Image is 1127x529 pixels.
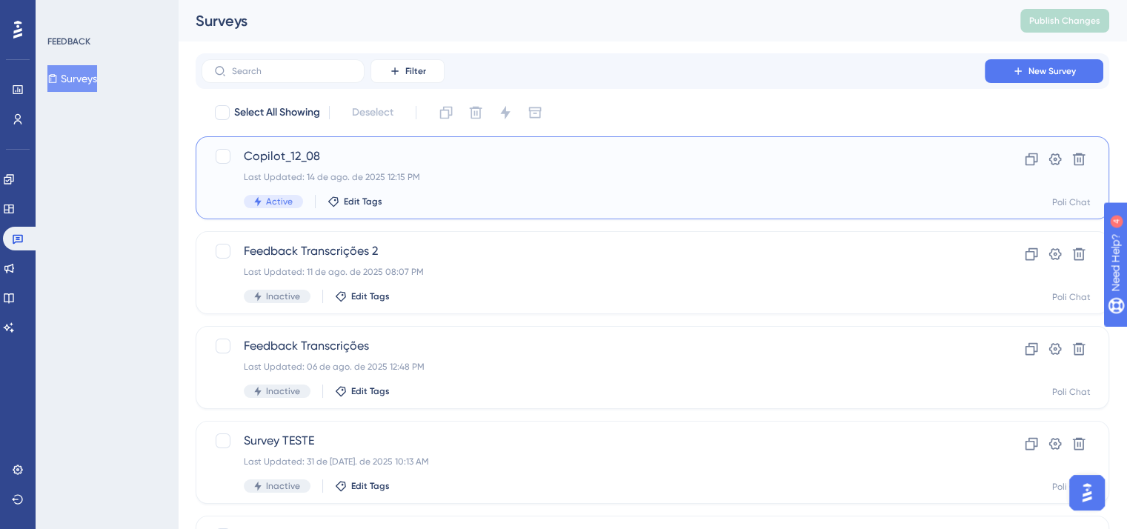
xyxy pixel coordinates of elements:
span: Feedback Transcrições 2 [244,242,943,260]
button: Edit Tags [328,196,382,207]
div: Last Updated: 14 de ago. de 2025 12:15 PM [244,171,943,183]
span: Edit Tags [351,480,390,492]
span: Inactive [266,290,300,302]
span: Deselect [352,104,393,122]
button: Surveys [47,65,97,92]
div: FEEDBACK [47,36,90,47]
span: Need Help? [35,4,93,21]
span: Filter [405,65,426,77]
span: Inactive [266,480,300,492]
span: Survey TESTE [244,432,943,450]
span: Feedback Transcrições [244,337,943,355]
input: Search [232,66,352,76]
div: Poli Chat [1052,291,1091,303]
div: 4 [103,7,107,19]
button: Filter [370,59,445,83]
button: New Survey [985,59,1103,83]
span: Inactive [266,385,300,397]
span: Active [266,196,293,207]
span: Edit Tags [351,290,390,302]
span: Copilot_12_08 [244,147,943,165]
span: Select All Showing [234,104,320,122]
div: Poli Chat [1052,196,1091,208]
div: Last Updated: 31 de [DATE]. de 2025 10:13 AM [244,456,943,468]
span: Publish Changes [1029,15,1100,27]
button: Edit Tags [335,480,390,492]
button: Publish Changes [1020,9,1109,33]
button: Edit Tags [335,290,390,302]
span: New Survey [1028,65,1076,77]
div: Poli Chat [1052,481,1091,493]
button: Edit Tags [335,385,390,397]
span: Edit Tags [344,196,382,207]
iframe: UserGuiding AI Assistant Launcher [1065,470,1109,515]
span: Edit Tags [351,385,390,397]
div: Surveys [196,10,983,31]
div: Last Updated: 11 de ago. de 2025 08:07 PM [244,266,943,278]
div: Poli Chat [1052,386,1091,398]
button: Deselect [339,99,407,126]
div: Last Updated: 06 de ago. de 2025 12:48 PM [244,361,943,373]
